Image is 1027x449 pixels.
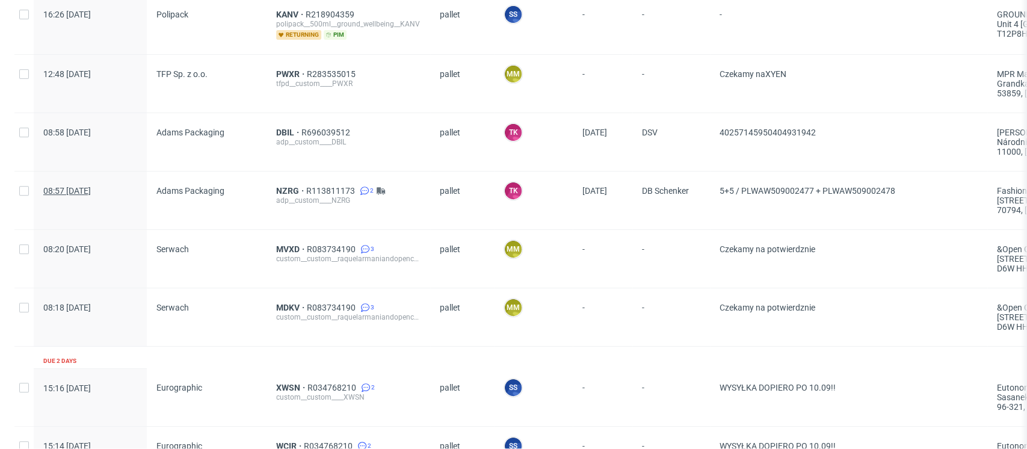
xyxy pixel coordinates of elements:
a: 3 [358,303,374,312]
figcaption: MM [505,299,522,316]
span: pallet [440,128,484,156]
a: R034768210 [307,383,359,392]
span: 16:26 [DATE] [43,10,91,19]
span: - [642,69,700,98]
figcaption: TK [505,124,522,141]
span: 08:20 [DATE] [43,244,91,254]
div: polipack__500ml__ground_wellbeing__KANV [276,19,421,29]
span: 08:57 [DATE] [43,186,91,196]
div: Due 2 days [43,356,76,366]
span: Polipack [156,10,188,19]
span: 08:58 [DATE] [43,128,91,137]
span: pallet [440,244,484,273]
span: DSV [642,128,700,156]
span: - [582,69,623,98]
figcaption: MM [505,241,522,258]
a: MDKV [276,303,307,312]
a: R696039512 [301,128,353,137]
a: R283535015 [307,69,358,79]
figcaption: SS [505,379,522,396]
a: R218904359 [306,10,357,19]
a: NZRG [276,186,306,196]
figcaption: TK [505,182,522,199]
div: custom__custom__raquelarmaniandopenco__MVXD [276,254,421,264]
div: tfpd__custom____PWXR [276,79,421,88]
a: R083734190 [307,303,358,312]
a: XWSN [276,383,307,392]
a: 3 [358,244,374,254]
span: - [582,383,623,412]
span: 40257145950404931942 [720,128,816,137]
span: - [582,10,623,40]
span: Serwach [156,303,189,312]
span: 12:48 [DATE] [43,69,91,79]
span: Serwach [156,244,189,254]
span: pallet [440,303,484,332]
div: adp__custom____DBIL [276,137,421,147]
span: [DATE] [582,186,607,196]
figcaption: SS [505,6,522,23]
span: pim [324,30,347,40]
span: pallet [440,69,484,98]
span: Czekamy naXYEN [720,69,786,79]
a: 2 [357,186,374,196]
span: TFP Sp. z o.o. [156,69,208,79]
span: WYSYŁKA DOPIERO PO 10.09!! [720,383,836,392]
span: returning [276,30,321,40]
span: - [720,10,978,40]
span: 15:16 [DATE] [43,383,91,393]
span: Adams Packaging [156,128,224,137]
span: Czekamy na potwierdznie [720,244,815,254]
a: MVXD [276,244,307,254]
span: pallet [440,383,484,412]
span: 5+5 / PLWAW509002477 + PLWAW509002478 [720,186,895,196]
span: Adams Packaging [156,186,224,196]
span: - [642,10,700,40]
span: - [642,244,700,273]
a: R083734190 [307,244,358,254]
span: Czekamy na potwierdznie [720,303,815,312]
span: [DATE] [582,128,607,137]
span: - [582,303,623,332]
span: - [642,383,700,412]
span: 08:18 [DATE] [43,303,91,312]
a: KANV [276,10,306,19]
span: DB Schenker [642,186,700,215]
div: adp__custom____NZRG [276,196,421,205]
div: custom__custom__raquelarmaniandopenco__MDKV [276,312,421,322]
span: 3 [371,303,374,312]
span: 2 [370,186,374,196]
span: 2 [371,383,375,392]
div: custom__custom____XWSN [276,392,421,402]
a: DBIL [276,128,301,137]
span: 3 [371,244,374,254]
span: - [642,303,700,332]
figcaption: MM [505,66,522,82]
span: - [582,244,623,273]
span: pallet [440,186,484,215]
a: PWXR [276,69,307,79]
span: pallet [440,10,484,40]
a: 2 [359,383,375,392]
a: R113811173 [306,186,357,196]
span: Eurographic [156,383,202,392]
